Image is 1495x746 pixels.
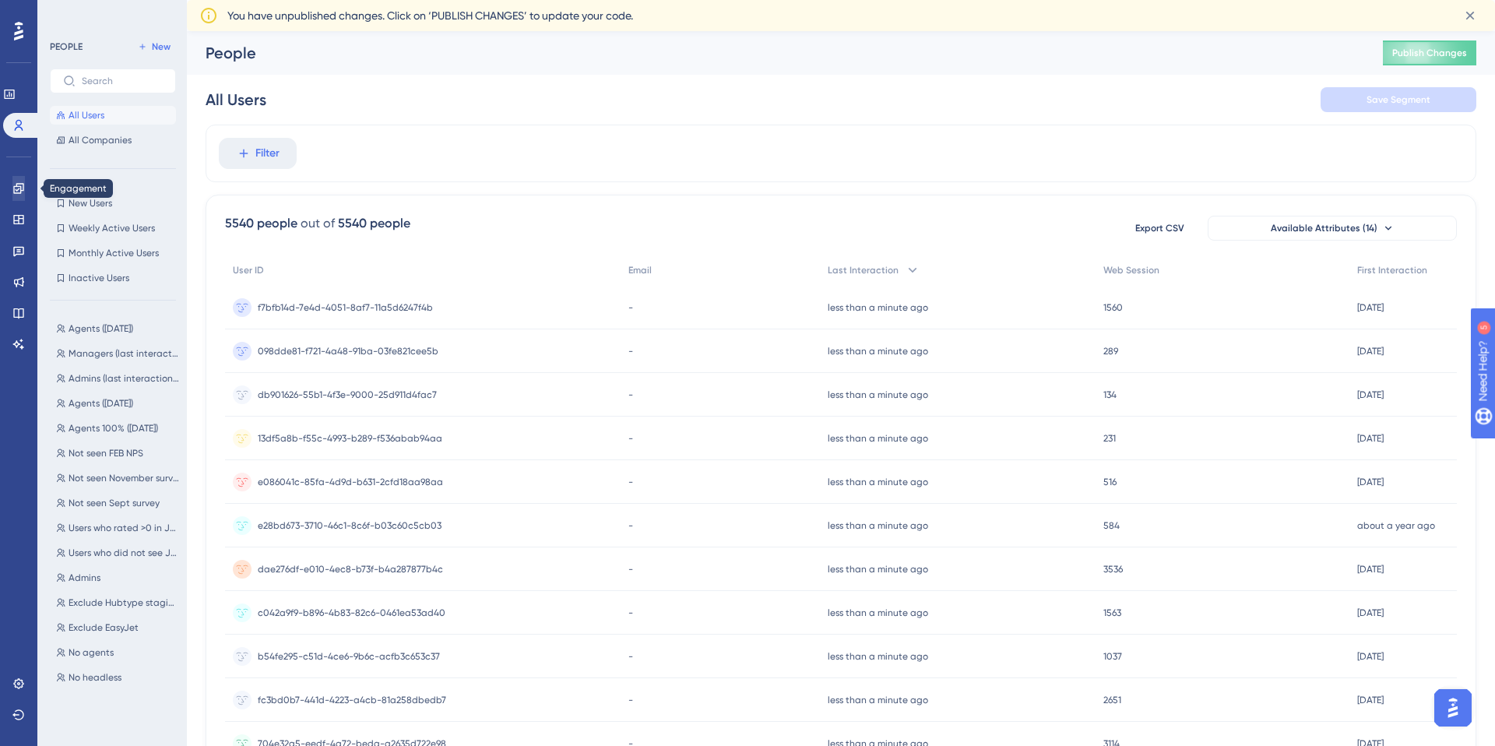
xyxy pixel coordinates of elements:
span: Not seen Sept survey [69,497,160,509]
span: - [628,476,633,488]
div: out of [301,214,335,233]
span: 1037 [1103,650,1122,663]
time: about a year ago [1357,520,1435,531]
button: Agents 100% ([DATE]) [50,419,185,438]
time: [DATE] [1357,346,1384,357]
time: less than a minute ago [828,651,928,662]
time: less than a minute ago [828,564,928,575]
span: Export CSV [1135,222,1184,234]
time: less than a minute ago [828,433,928,444]
time: less than a minute ago [828,607,928,618]
time: less than a minute ago [828,302,928,313]
time: less than a minute ago [828,346,928,357]
button: Agents ([DATE]) [50,394,185,413]
button: Publish Changes [1383,40,1476,65]
button: Inactive Users [50,269,176,287]
span: 3536 [1103,563,1123,575]
div: 5540 people [225,214,297,233]
span: New [152,40,171,53]
span: Admins [69,572,100,584]
time: less than a minute ago [828,695,928,706]
time: [DATE] [1357,389,1384,400]
span: e086041c-85fa-4d9d-b631-2cfd18aa98aa [258,476,443,488]
span: All Users [69,109,104,121]
span: Not seen November survey [69,472,179,484]
span: - [628,345,633,357]
button: Exclude Hubtype staging organization [50,593,185,612]
span: - [628,389,633,401]
time: less than a minute ago [828,520,928,531]
span: Save Segment [1367,93,1430,106]
span: Inactive Users [69,272,129,284]
time: [DATE] [1357,433,1384,444]
time: [DATE] [1357,302,1384,313]
span: First Interaction [1357,264,1427,276]
span: 098dde81-f721-4a48-91ba-03fe821cee5b [258,345,438,357]
button: Admins (last interaction_30days) [50,369,185,388]
span: Agents ([DATE]) [69,322,133,335]
span: b54fe295-c51d-4ce6-9b6c-acfb3c653c37 [258,650,440,663]
time: [DATE] [1357,564,1384,575]
span: User ID [233,264,264,276]
span: Users who did not see July survey [69,547,179,559]
button: Admins [50,568,185,587]
input: Search [82,76,163,86]
span: f7bfb14d-7e4d-4051-8af7-11a5d6247f4b [258,301,433,314]
span: You have unpublished changes. Click on ‘PUBLISH CHANGES’ to update your code. [227,6,633,25]
button: All Users [50,106,176,125]
span: Publish Changes [1392,47,1467,59]
span: Users who rated >0 in July [69,522,179,534]
button: Not seen FEB NPS [50,444,185,463]
span: - [628,432,633,445]
button: Save Segment [1321,87,1476,112]
span: 134 [1103,389,1117,401]
span: Exclude EasyJet [69,621,139,634]
span: Filter [255,144,280,163]
span: - [628,650,633,663]
button: Exclude EasyJet [50,618,185,637]
button: New [132,37,176,56]
button: Users who did not see July survey [50,544,185,562]
span: c042a9f9-b896-4b83-82c6-0461ea53ad40 [258,607,445,619]
time: [DATE] [1357,651,1384,662]
time: [DATE] [1357,695,1384,706]
span: Managers (last interaction_30days) [69,347,179,360]
button: Agents ([DATE]) [50,319,185,338]
div: People [206,42,1344,64]
span: 516 [1103,476,1117,488]
span: db901626-55b1-4f3e-9000-25d911d4fac7 [258,389,437,401]
button: Filter [219,138,297,169]
span: New Users [69,197,112,209]
span: Agents ([DATE]) [69,397,133,410]
time: [DATE] [1357,607,1384,618]
button: Monthly Active Users [50,244,176,262]
span: 13df5a8b-f55c-4993-b289-f536abab94aa [258,432,442,445]
div: All Users [206,89,266,111]
span: No agents [69,646,114,659]
span: Last Interaction [828,264,899,276]
span: - [628,563,633,575]
span: 1560 [1103,301,1123,314]
span: Email [628,264,652,276]
iframe: UserGuiding AI Assistant Launcher [1430,684,1476,731]
span: Admins (last interaction_30days) [69,372,179,385]
div: PEOPLE [50,40,83,53]
span: 584 [1103,519,1120,532]
button: No headless [50,668,185,687]
time: less than a minute ago [828,477,928,487]
span: dae276df-e010-4ec8-b73f-b4a287877b4c [258,563,443,575]
span: - [628,694,633,706]
span: Weekly Active Users [69,222,155,234]
button: No agents [50,643,185,662]
span: No headless [69,671,121,684]
span: 2651 [1103,694,1121,706]
span: Agents 100% ([DATE]) [69,422,158,435]
span: Web Session [1103,264,1159,276]
div: 5540 people [338,214,410,233]
span: Monthly Active Users [69,247,159,259]
span: fc3bd0b7-441d-4223-a4cb-81a258dbedb7 [258,694,446,706]
time: less than a minute ago [828,389,928,400]
button: Weekly Active Users [50,219,176,238]
div: 5 [108,8,113,20]
span: All Companies [69,134,132,146]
